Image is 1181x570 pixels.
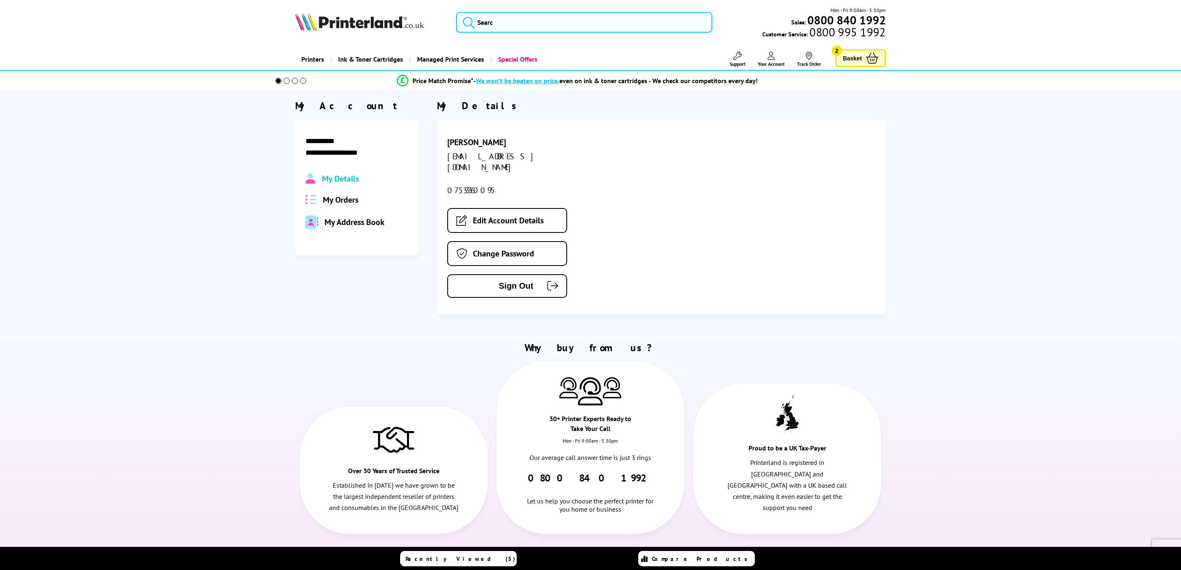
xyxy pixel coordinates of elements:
div: [EMAIL_ADDRESS][DOMAIN_NAME] [447,151,589,172]
div: Proud to be a UK Tax-Payer [740,443,835,457]
a: Support [730,52,745,67]
div: 30+ Printer Experts Ready to Take Your Call [544,414,638,438]
div: - even on ink & toner cartridges - We check our competitors every day! [473,77,758,85]
img: all-order.svg [305,195,316,204]
button: Sign Out [447,274,567,298]
a: Printerland Logo [295,12,446,32]
span: Sales: [791,18,806,26]
span: Sign Out [460,281,533,291]
span: 2 [832,46,842,56]
a: Basket 2 [835,49,886,67]
div: [PERSON_NAME] [447,137,589,148]
span: My Details [322,173,359,184]
a: 0800 840 1992 [528,472,653,484]
p: Established in [DATE] we have grown to be the largest independent reseller of printers and consum... [328,480,460,514]
span: We won’t be beaten on price, [476,77,559,85]
a: Your Account [758,52,785,67]
span: 0800 995 1992 [808,28,885,36]
b: 0800 840 1992 [807,12,886,28]
img: UK tax payer [776,395,799,433]
a: Recently Viewed (5) [400,551,517,566]
a: 0800 840 1992 [806,16,886,24]
a: Compare Products [638,551,755,566]
span: Price Match Promise* [413,77,473,85]
img: Printerland Logo [295,12,424,31]
div: My Account [295,99,419,112]
a: Change Password [447,241,567,266]
div: 07533360095 [447,185,589,196]
img: Printer Experts [559,377,578,398]
li: modal_Promise [264,74,891,88]
a: Special Offers [490,49,544,70]
img: address-book-duotone-solid.svg [305,216,318,229]
a: Ink & Toner Cartridges [330,49,409,70]
span: Support [730,61,745,67]
span: My Address Book [324,217,384,228]
p: Our average call answer time is just 3 rings [525,452,656,463]
span: Your Account [758,61,785,67]
span: Basket [843,53,862,64]
span: Mon - Fri 9:00am - 5:30pm [830,6,886,14]
img: Trusted Service [373,423,414,456]
a: Track Order [797,52,821,67]
h2: Why buy from us? [295,341,886,354]
a: Printers [295,49,330,70]
span: My Orders [323,194,358,205]
div: My Details [437,99,886,112]
img: Printer Experts [578,377,603,406]
div: Over 30 Years of Trusted Service [347,466,441,480]
img: Printer Experts [603,377,621,398]
input: Searc [456,12,712,33]
span: Customer Service: [762,28,885,38]
a: Edit Account Details [447,208,567,233]
span: Compare Products [652,555,752,563]
div: Let us help you choose the perfect printer for you home or business [525,484,656,513]
p: Printerland is registered in [GEOGRAPHIC_DATA] and [GEOGRAPHIC_DATA] with a UK based call centre,... [721,457,853,513]
img: Profile.svg [305,173,315,184]
div: Mon - Fri 9:00am - 5.30pm [496,438,685,452]
span: Recently Viewed (5) [406,555,515,563]
a: Managed Print Services [409,49,490,70]
span: Ink & Toner Cartridges [338,49,403,70]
